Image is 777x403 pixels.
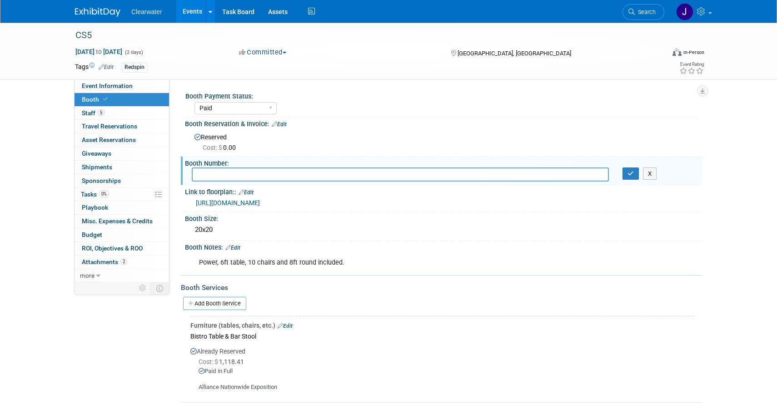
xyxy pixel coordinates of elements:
[199,358,248,365] span: 1,118.41
[75,256,169,269] a: Attachments2
[99,191,109,197] span: 0%
[82,150,111,157] span: Giveaways
[192,223,695,237] div: 20x20
[623,4,664,20] a: Search
[75,215,169,228] a: Misc. Expenses & Credits
[75,62,114,73] td: Tags
[199,367,695,376] div: Paid in Full
[98,109,105,116] span: 5
[190,330,695,342] div: Bistro Table & Bar Stool
[185,117,702,129] div: Booth Reservation & Invoice:
[75,188,169,201] a: Tasks0%
[75,174,169,187] a: Sponsorships
[82,177,121,184] span: Sponsorships
[458,50,571,57] span: [GEOGRAPHIC_DATA], [GEOGRAPHIC_DATA]
[185,185,702,197] div: Link to floorplan::
[75,48,123,56] span: [DATE] [DATE]
[82,258,127,265] span: Attachments
[75,201,169,214] a: Playbook
[181,283,702,293] div: Booth Services
[72,27,651,44] div: CS5
[635,9,656,15] span: Search
[82,204,108,211] span: Playbook
[82,96,110,103] span: Booth
[135,282,151,294] td: Personalize Event Tab Strip
[203,144,223,151] span: Cost: $
[193,254,602,272] div: Power, 6ft table, 10 chairs and 8ft round included.
[75,228,169,241] a: Budget
[190,321,695,330] div: Furniture (tables, chairs, etc.)
[236,48,290,57] button: Committed
[185,89,698,101] div: Booth Payment Status:
[611,47,704,61] div: Event Format
[643,167,657,180] button: X
[199,358,219,365] span: Cost: $
[103,97,108,102] i: Booth reservation complete
[82,136,136,143] span: Asset Reservations
[75,147,169,160] a: Giveaways
[183,297,246,310] a: Add Booth Service
[122,63,147,72] div: Redspin
[203,144,239,151] span: 0.00
[225,245,240,251] a: Edit
[75,133,169,147] a: Asset Reservations
[672,49,682,56] img: Format-Inperson.png
[75,79,169,93] a: Event Information
[82,109,105,117] span: Staff
[278,323,293,329] a: Edit
[185,157,702,168] div: Booth Number:
[81,191,109,198] span: Tasks
[75,107,169,120] a: Staff5
[124,49,143,55] span: (2 days)
[131,8,162,15] span: Clearwater
[99,64,114,70] a: Edit
[82,123,137,130] span: Travel Reservations
[80,272,95,279] span: more
[190,376,695,392] div: Alliance Nationwide Exposition
[190,342,695,392] div: Already Reserved
[95,48,103,55] span: to
[82,217,153,225] span: Misc. Expenses & Credits
[683,49,704,56] div: In-Person
[272,121,287,128] a: Edit
[75,8,120,17] img: ExhibitDay
[120,258,127,265] span: 2
[75,161,169,174] a: Shipments
[679,62,704,67] div: Event Rating
[185,212,702,223] div: Booth Size:
[75,242,169,255] a: ROI, Objectives & ROO
[192,130,695,152] div: Reserved
[75,269,169,282] a: more
[82,163,112,171] span: Shipments
[185,241,702,252] div: Booth Notes:
[82,231,102,238] span: Budget
[82,245,143,252] span: ROI, Objectives & ROO
[75,120,169,133] a: Travel Reservations
[196,199,260,206] a: [URL][DOMAIN_NAME]
[151,282,169,294] td: Toggle Event Tabs
[239,189,254,196] a: Edit
[676,3,693,20] img: Jakera Willis
[75,93,169,106] a: Booth
[82,82,133,89] span: Event Information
